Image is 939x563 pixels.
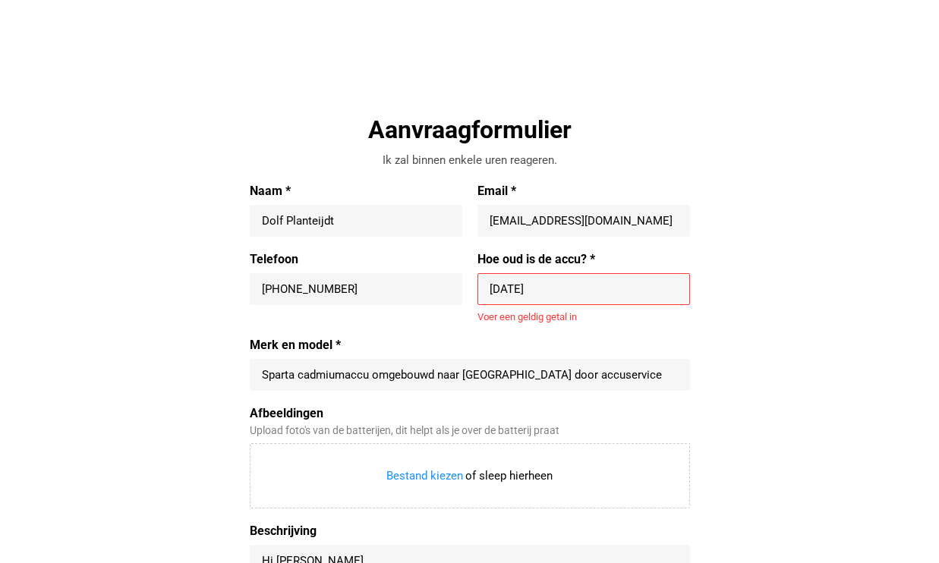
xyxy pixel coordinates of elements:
[250,524,690,539] label: Beschrijving
[490,213,678,228] input: Email *
[477,252,690,267] label: Hoe oud is de accu? *
[250,252,462,267] label: Telefoon
[477,311,690,323] div: Voer een geldig getal in
[250,338,690,353] label: Merk en model *
[250,114,690,146] div: Aanvraagformulier
[250,153,690,168] div: Ik zal binnen enkele uren reageren.
[262,367,678,382] input: Merk en model *
[477,184,690,199] label: Email *
[250,184,462,199] label: Naam *
[262,213,450,228] input: Naam *
[250,424,690,437] div: Upload foto's van de batterijen, dit helpt als je over de batterij praat
[262,281,450,297] input: +31 647493275
[250,406,690,421] label: Afbeeldingen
